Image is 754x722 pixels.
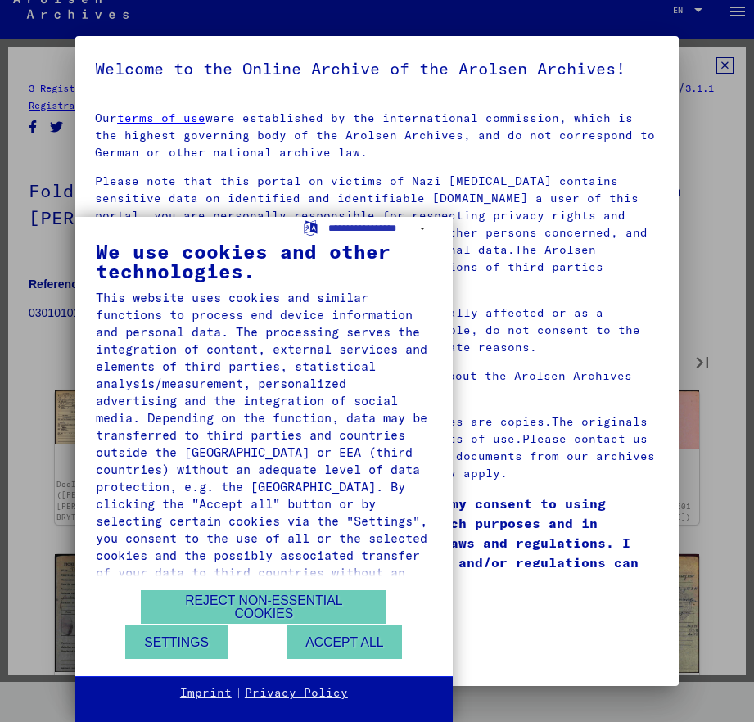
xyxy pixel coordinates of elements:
a: Imprint [180,685,232,702]
button: Settings [125,625,228,659]
a: Privacy Policy [245,685,348,702]
div: This website uses cookies and similar functions to process end device information and personal da... [96,289,432,598]
div: We use cookies and other technologies. [96,241,432,281]
button: Reject non-essential cookies [141,590,386,624]
button: Accept all [287,625,402,659]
